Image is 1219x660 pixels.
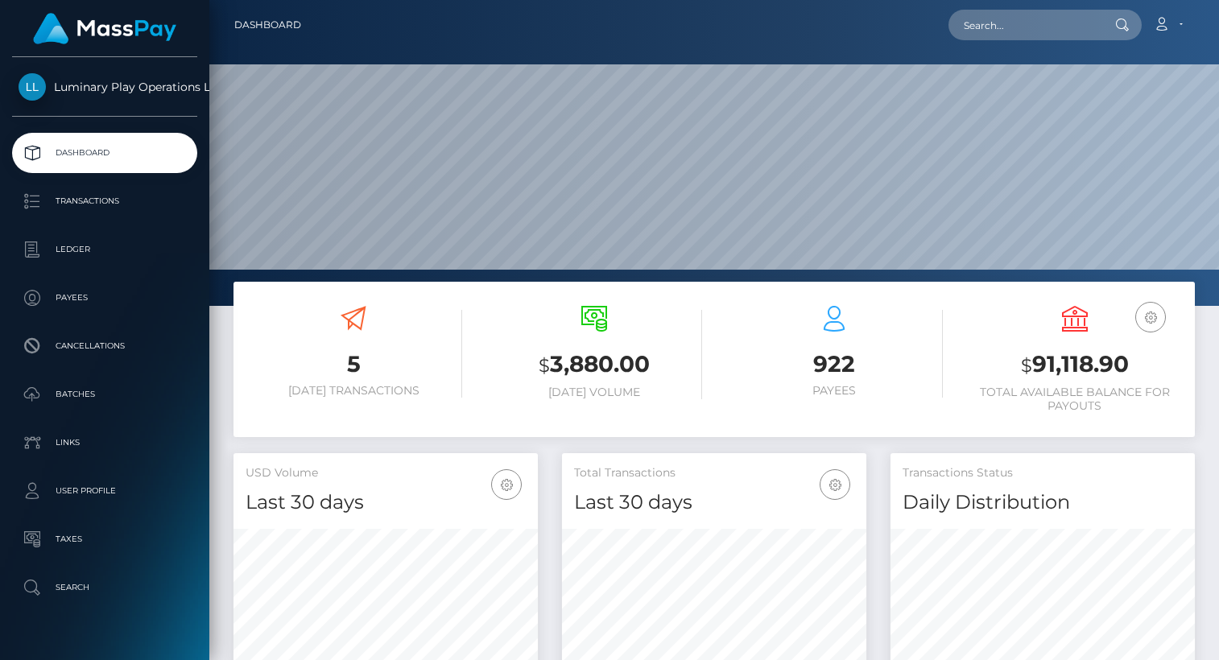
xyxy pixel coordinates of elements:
[12,133,197,173] a: Dashboard
[12,181,197,221] a: Transactions
[234,8,301,42] a: Dashboard
[19,189,191,213] p: Transactions
[726,384,943,398] h6: Payees
[12,229,197,270] a: Ledger
[19,141,191,165] p: Dashboard
[19,431,191,455] p: Links
[12,519,197,559] a: Taxes
[12,80,197,94] span: Luminary Play Operations Limited
[19,73,46,101] img: Luminary Play Operations Limited
[12,423,197,463] a: Links
[246,465,526,481] h5: USD Volume
[574,465,854,481] h5: Total Transactions
[19,527,191,551] p: Taxes
[33,13,176,44] img: MassPay Logo
[19,575,191,600] p: Search
[948,10,1100,40] input: Search...
[12,278,197,318] a: Payees
[1021,354,1032,377] small: $
[12,374,197,415] a: Batches
[539,354,550,377] small: $
[19,479,191,503] p: User Profile
[967,349,1184,382] h3: 91,118.90
[246,489,526,517] h4: Last 30 days
[12,471,197,511] a: User Profile
[12,567,197,608] a: Search
[19,334,191,358] p: Cancellations
[12,326,197,366] a: Cancellations
[903,465,1183,481] h5: Transactions Status
[726,349,943,380] h3: 922
[574,489,854,517] h4: Last 30 days
[19,382,191,406] p: Batches
[486,386,703,399] h6: [DATE] Volume
[19,237,191,262] p: Ledger
[19,286,191,310] p: Payees
[246,349,462,380] h3: 5
[967,386,1184,413] h6: Total Available Balance for Payouts
[246,384,462,398] h6: [DATE] Transactions
[903,489,1183,517] h4: Daily Distribution
[486,349,703,382] h3: 3,880.00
